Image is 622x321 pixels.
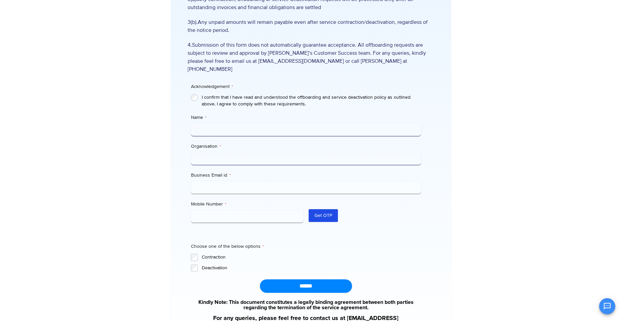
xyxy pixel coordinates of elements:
legend: Acknowledgement [191,83,233,90]
label: Deactivation [202,265,421,271]
button: Get OTP [309,209,338,222]
label: Organisation [191,143,421,150]
legend: Choose one of the below options [191,243,264,250]
label: I confirm that I have read and understood the offboarding and service deactivation policy as outl... [202,94,421,107]
button: Open chat [599,298,615,314]
span: 4.Submission of this form does not automatically guarantee acceptance. All offboarding requests a... [188,41,434,73]
label: Contraction [202,254,421,261]
label: Name [191,114,421,121]
a: Kindly Note: This document constitutes a legally binding agreement between both parties regarding... [191,300,421,310]
span: 3(b).Any unpaid amounts will remain payable even after service contraction/deactivation, regardle... [188,18,434,34]
label: Business Email id [191,172,421,179]
label: Mobile Number [191,201,303,208]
